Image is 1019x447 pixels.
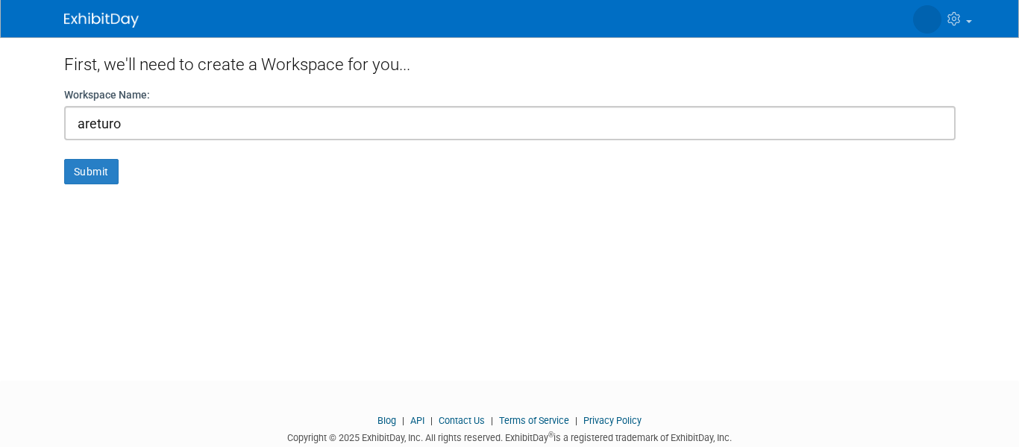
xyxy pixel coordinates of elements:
label: Workspace Name: [64,87,150,102]
a: Privacy Policy [583,415,642,426]
a: Terms of Service [499,415,569,426]
sup: ® [548,431,554,439]
span: | [427,415,436,426]
span: | [487,415,497,426]
div: First, we'll need to create a Workspace for you... [64,37,956,87]
input: Name of your organization [64,106,956,140]
img: ExhibitDay [64,13,139,28]
img: Arturo Arias-Duran [913,5,941,34]
span: | [398,415,408,426]
a: Contact Us [439,415,485,426]
span: | [571,415,581,426]
a: Blog [377,415,396,426]
a: API [410,415,424,426]
button: Submit [64,159,119,184]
